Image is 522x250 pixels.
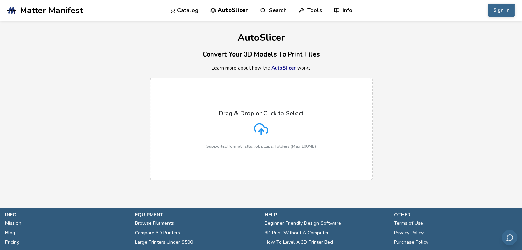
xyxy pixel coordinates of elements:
a: Purchase Policy [394,238,428,247]
a: 3D Print Without A Computer [265,228,329,238]
a: Pricing [5,238,20,247]
p: equipment [135,211,258,218]
a: Privacy Policy [394,228,424,238]
a: Compare 3D Printers [135,228,180,238]
p: info [5,211,128,218]
p: other [394,211,517,218]
button: Send feedback via email [502,230,517,245]
a: Terms of Use [394,218,423,228]
a: Browse Filaments [135,218,174,228]
p: Supported format: .stls, .obj, .zips, folders (Max 100MB) [206,144,316,149]
span: Matter Manifest [20,5,83,15]
button: Sign In [488,4,515,17]
a: AutoSlicer [271,65,296,71]
a: Large Printers Under $500 [135,238,193,247]
a: Mission [5,218,21,228]
a: Blog [5,228,15,238]
p: help [265,211,387,218]
p: Drag & Drop or Click to Select [219,110,303,117]
a: Beginner Friendly Design Software [265,218,341,228]
a: How To Level A 3D Printer Bed [265,238,333,247]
